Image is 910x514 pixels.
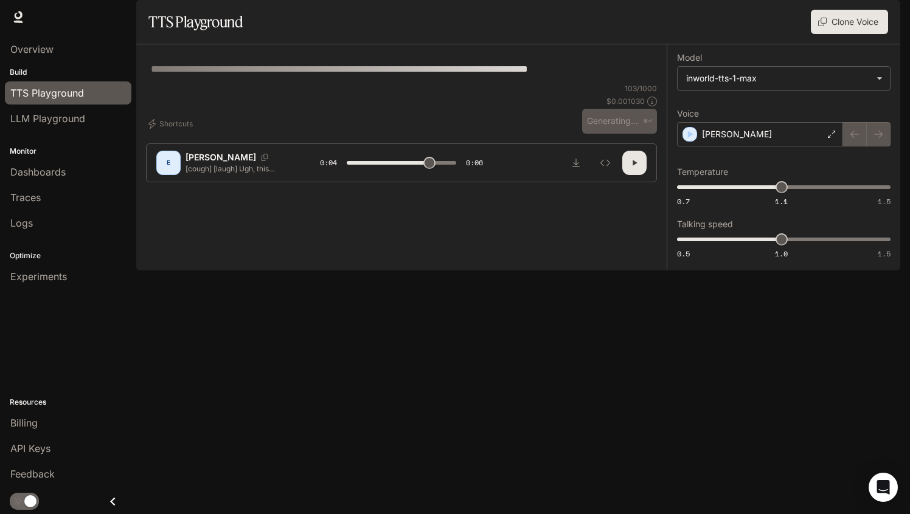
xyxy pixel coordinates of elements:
button: Download audio [564,151,588,175]
button: Inspect [593,151,617,175]
p: 103 / 1000 [625,83,657,94]
span: 0:06 [466,157,483,169]
p: Model [677,53,702,62]
h1: TTS Playground [148,10,243,34]
p: [PERSON_NAME] [186,151,256,163]
p: [cough] [laugh] Ugh, this stupid cough... It's just so hard [laugh] not getting sick this time of... [186,163,291,174]
button: Clone Voice [811,10,888,34]
div: E [159,153,178,173]
span: 1.0 [775,248,788,259]
span: 0.5 [677,248,690,259]
button: Copy Voice ID [256,154,273,161]
div: inworld-tts-1-max [678,67,890,90]
p: Talking speed [677,220,733,228]
p: $ 0.001030 [606,96,645,106]
span: 0:04 [320,157,337,169]
span: 0.7 [677,196,690,207]
span: 1.5 [878,248,891,259]
p: Temperature [677,168,728,176]
span: 1.1 [775,196,788,207]
div: inworld-tts-1-max [686,72,870,84]
p: [PERSON_NAME] [702,128,772,140]
div: Open Intercom Messenger [869,473,898,502]
button: Shortcuts [146,114,198,134]
p: Voice [677,109,699,118]
span: 1.5 [878,196,891,207]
